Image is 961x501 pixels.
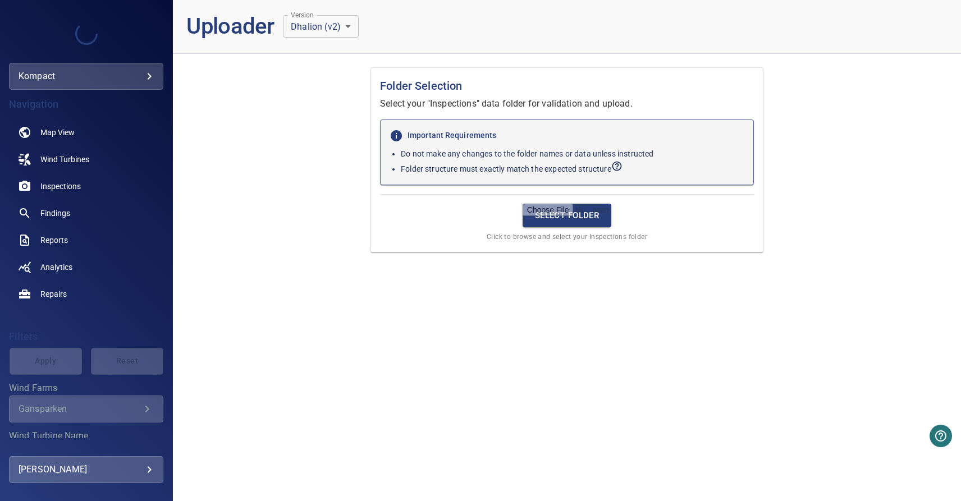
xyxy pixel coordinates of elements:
span: View expected folder structure [401,164,623,173]
h4: Filters [9,331,163,342]
span: Repairs [40,288,67,300]
div: Wind Farms [9,396,163,422]
h1: Uploader [186,13,274,40]
p: Do not make any changes to the folder names or data unless instructed [401,148,744,159]
h1: Folder Selection [380,77,754,95]
span: Findings [40,208,70,219]
div: [PERSON_NAME] [19,461,154,479]
div: kompact [9,63,163,90]
span: Analytics [40,261,72,273]
span: Click to browse and select your Inspections folder [487,232,647,243]
a: inspections noActive [9,173,163,200]
p: Select your "Inspections" data folder for validation and upload. [380,97,754,111]
label: Wind Turbine Name [9,431,163,440]
a: map noActive [9,119,163,146]
a: windturbines noActive [9,146,163,173]
label: Wind Farms [9,384,163,393]
div: Gansparken [19,403,140,414]
div: Dhalion (v2) [283,15,359,38]
h6: Important Requirements [390,129,744,143]
div: kompact [19,67,154,85]
span: Inspections [40,181,81,192]
a: reports noActive [9,227,163,254]
h4: Navigation [9,99,163,110]
a: analytics noActive [9,254,163,281]
a: repairs noActive [9,281,163,307]
span: Wind Turbines [40,154,89,165]
span: Reports [40,235,68,246]
a: findings noActive [9,200,163,227]
span: Map View [40,127,75,138]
